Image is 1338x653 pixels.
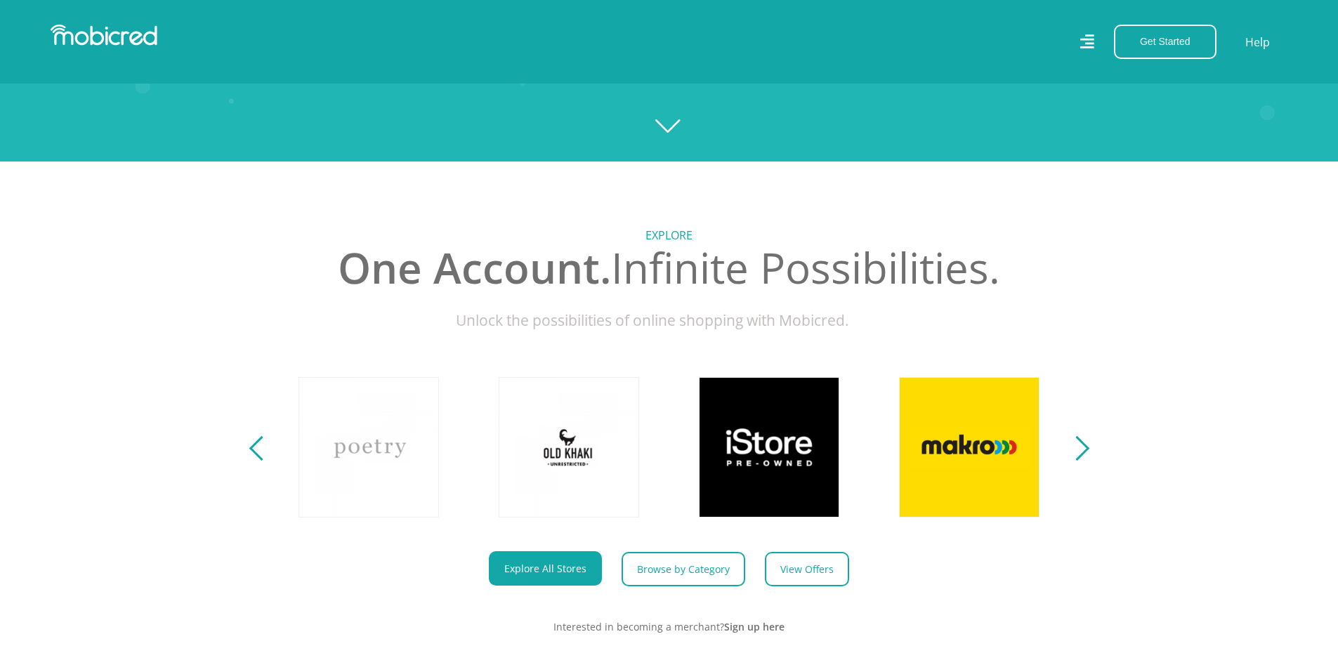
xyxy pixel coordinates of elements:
button: Previous [253,433,270,461]
button: Get Started [1114,25,1216,59]
h5: Explore [280,229,1059,242]
h2: Infinite Possibilities. [280,242,1059,293]
a: View Offers [765,552,849,586]
a: Sign up here [724,620,785,633]
img: Mobicred [51,25,157,46]
a: Browse by Category [622,552,745,586]
p: Unlock the possibilities of online shopping with Mobicred. [280,310,1059,332]
p: Interested in becoming a merchant? [280,619,1059,634]
a: Explore All Stores [489,551,602,586]
span: One Account. [338,239,611,296]
button: Next [1068,433,1086,461]
a: Help [1245,33,1271,51]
